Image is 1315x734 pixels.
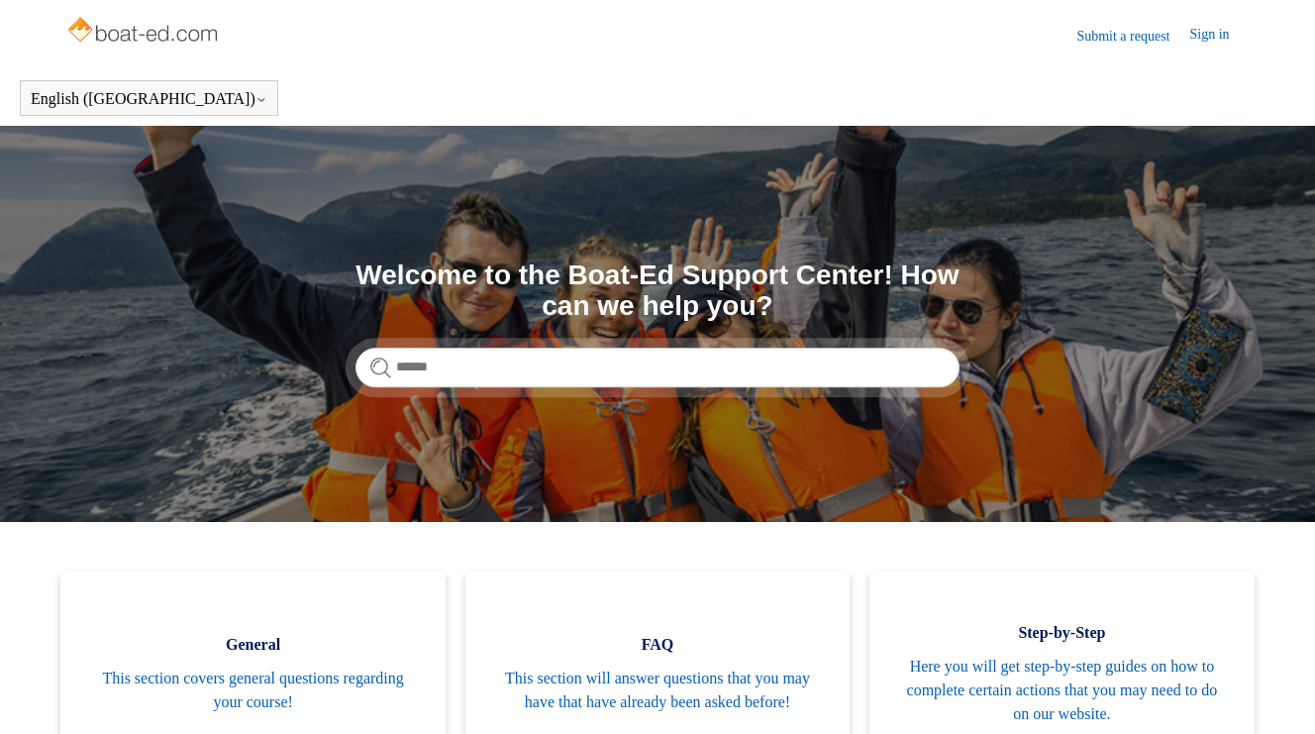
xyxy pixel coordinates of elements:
[65,12,223,52] img: Boat-Ed Help Center home page
[90,633,415,657] span: General
[495,667,820,714] span: This section will answer questions that you may have that have already been asked before!
[355,348,960,387] input: Search
[1076,26,1189,47] a: Submit a request
[355,261,960,322] h1: Welcome to the Boat-Ed Support Center! How can we help you?
[90,667,415,714] span: This section covers general questions regarding your course!
[1190,24,1250,48] a: Sign in
[31,90,267,108] button: English ([GEOGRAPHIC_DATA])
[899,621,1224,645] span: Step-by-Step
[1249,668,1300,719] div: Live chat
[495,633,820,657] span: FAQ
[899,655,1224,726] span: Here you will get step-by-step guides on how to complete certain actions that you may need to do ...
